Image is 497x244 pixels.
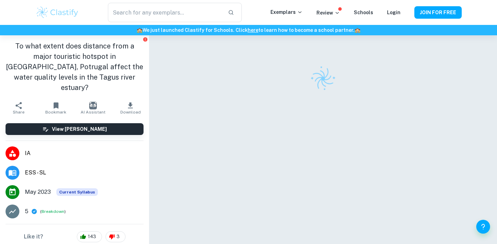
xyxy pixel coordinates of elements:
[306,62,340,96] img: Clastify logo
[120,110,141,115] span: Download
[42,208,64,215] button: Breakdown
[84,233,100,240] span: 143
[89,102,97,109] img: AI Assistant
[56,188,98,196] span: Current Syllabus
[414,6,462,19] button: JOIN FOR FREE
[316,9,340,17] p: Review
[248,27,258,33] a: here
[13,110,25,115] span: Share
[45,110,66,115] span: Bookmark
[6,123,144,135] button: View [PERSON_NAME]
[56,188,98,196] div: This exemplar is based on the current syllabus. Feel free to refer to it for inspiration/ideas wh...
[1,26,496,34] h6: We just launched Clastify for Schools. Click to learn how to become a school partner.
[25,207,28,216] p: 5
[476,220,490,234] button: Help and Feedback
[270,8,303,16] p: Exemplars
[36,6,80,19] img: Clastify logo
[25,149,144,157] span: IA
[52,125,107,133] h6: View [PERSON_NAME]
[24,233,43,241] h6: Like it?
[37,98,75,118] button: Bookmark
[108,3,222,22] input: Search for any exemplars...
[40,208,66,215] span: ( )
[81,110,105,115] span: AI Assistant
[113,233,123,240] span: 3
[354,10,373,15] a: Schools
[25,169,144,177] span: ESS - SL
[25,188,51,196] span: May 2023
[6,41,144,93] h1: To what extent does distance from a major touristic hotspot in [GEOGRAPHIC_DATA], Potrugal affect...
[387,10,401,15] a: Login
[112,98,149,118] button: Download
[105,231,126,242] div: 3
[75,98,112,118] button: AI Assistant
[77,231,102,242] div: 143
[142,37,148,42] button: Report issue
[137,27,142,33] span: 🏫
[355,27,360,33] span: 🏫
